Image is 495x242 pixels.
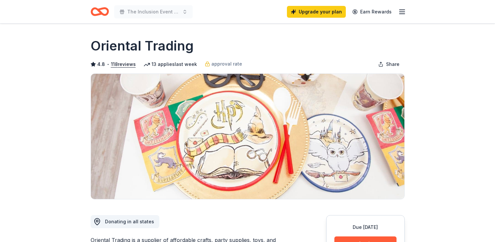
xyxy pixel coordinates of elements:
[127,8,180,16] span: The Inclusion Event with [PERSON_NAME] [PERSON_NAME]
[211,60,242,68] span: approval rate
[348,6,396,18] a: Earn Rewards
[373,58,405,71] button: Share
[91,37,194,55] h1: Oriental Trading
[114,5,193,18] button: The Inclusion Event with [PERSON_NAME] [PERSON_NAME]
[205,60,242,68] a: approval rate
[105,219,154,224] span: Donating in all states
[334,223,397,231] div: Due [DATE]
[111,60,136,68] button: 118reviews
[144,60,197,68] div: 13 applies last week
[287,6,346,18] a: Upgrade your plan
[97,60,105,68] span: 4.8
[91,74,404,199] img: Image for Oriental Trading
[107,62,109,67] span: •
[91,4,109,19] a: Home
[386,60,399,68] span: Share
